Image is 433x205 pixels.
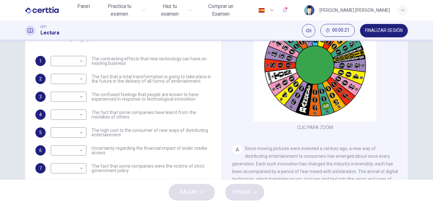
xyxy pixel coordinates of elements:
[92,110,211,119] span: The fact that some companies have learnt from the mistakes of others
[92,57,211,65] span: The contrasting effects that new technology can have on existing business
[304,5,314,15] img: Profile picture
[199,3,242,18] span: Comprar un Examen
[92,164,211,173] span: The fact that some companies were the victims of strict government policy
[365,28,403,33] span: FINALIZAR SESIÓN
[39,59,42,63] span: 1
[92,146,211,155] span: Uncertainty regarding the financial impact of wider media access
[39,95,42,99] span: 3
[302,24,315,37] div: Silenciar
[25,4,59,17] img: CERTTIA logo
[92,74,211,83] span: The fact that a total transformation is going to take place in the future in the delivery of all ...
[73,1,94,20] a: Panel
[92,128,211,137] span: The high cost to the consumer of new ways of distributing entertainment
[92,92,211,101] span: The confused feelings that people are known to have experienced in response to technological inno...
[77,3,90,10] span: Panel
[320,24,355,37] div: Ocultar
[319,6,390,14] div: [PERSON_NAME] [PERSON_NAME]
[39,166,42,171] span: 7
[232,145,242,155] div: A
[39,130,42,135] span: 5
[39,148,42,153] span: 6
[320,24,355,37] button: 00:00:21
[39,77,42,81] span: 2
[73,1,94,12] button: Panel
[153,3,186,18] span: Haz tu examen
[151,1,194,20] button: Haz tu examen
[39,112,42,117] span: 4
[96,1,149,20] button: Practica tu examen
[258,8,266,13] img: es
[25,4,73,17] a: CERTTIA logo
[40,29,59,37] h1: Lectura
[197,1,245,20] button: Comprar un Examen
[332,28,349,33] span: 00:00:21
[40,25,47,29] span: CET1
[99,3,140,18] span: Practica tu examen
[360,24,408,37] button: FINALIZAR SESIÓN
[232,146,398,189] span: Since moving pictures were invented a century ago, a new way of distributing entertainment to con...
